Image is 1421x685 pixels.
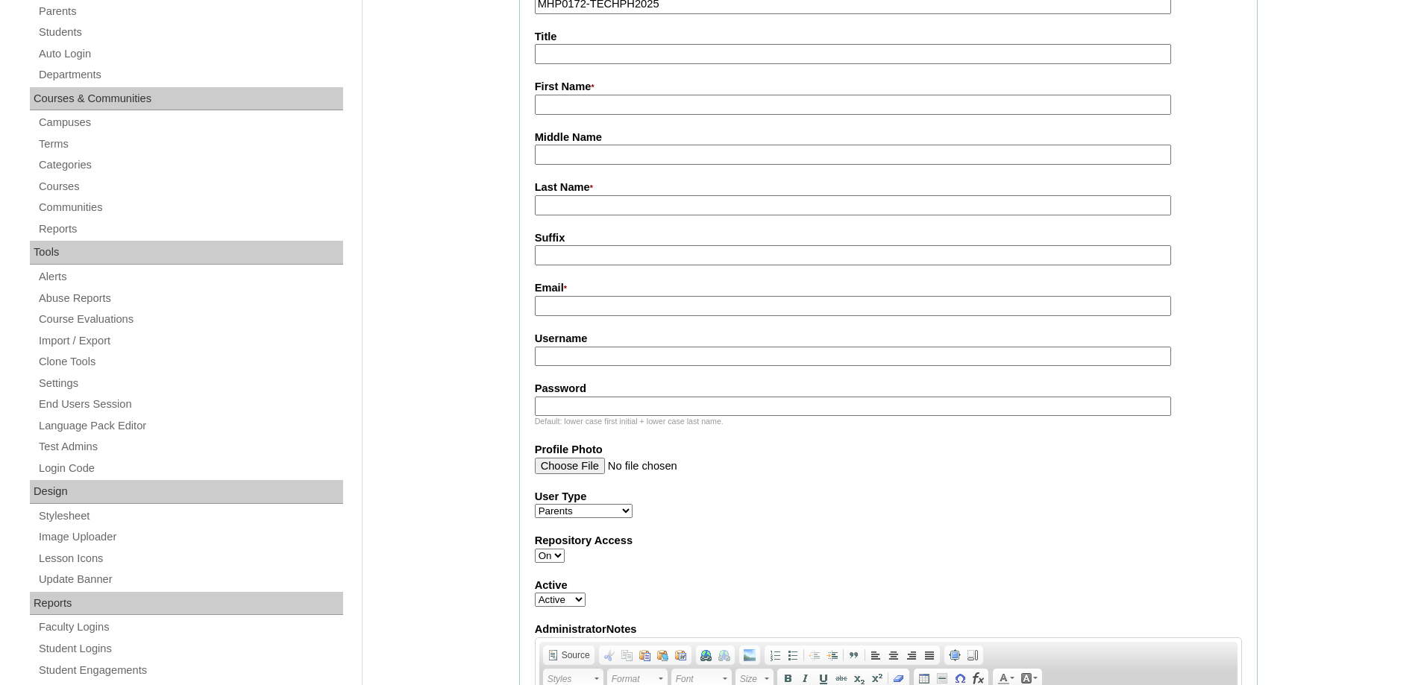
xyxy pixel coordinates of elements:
[37,198,343,217] a: Communities
[867,647,885,663] a: Align Left
[37,395,343,414] a: End Users Session
[37,640,343,658] a: Student Logins
[37,135,343,154] a: Terms
[535,533,1242,549] label: Repository Access
[784,647,802,663] a: Insert/Remove Bulleted List
[37,459,343,478] a: Login Code
[946,647,964,663] a: Maximize
[845,647,863,663] a: Block Quote
[654,647,672,663] a: Paste as plain text
[37,2,343,21] a: Parents
[535,416,1242,427] div: Default: lower case first initial + lower case last name.
[824,647,841,663] a: Increase Indent
[37,417,343,435] a: Language Pack Editor
[37,177,343,196] a: Courses
[37,113,343,132] a: Campuses
[37,661,343,680] a: Student Engagements
[636,647,654,663] a: Paste
[37,438,343,456] a: Test Admins
[715,647,733,663] a: Unlink
[30,87,343,111] div: Courses & Communities
[37,570,343,589] a: Update Banner
[920,647,938,663] a: Justify
[37,507,343,525] a: Stylesheet
[697,647,715,663] a: Link
[545,647,593,663] a: Source
[37,374,343,393] a: Settings
[535,230,1242,246] label: Suffix
[885,647,903,663] a: Center
[535,442,1242,458] label: Profile Photo
[766,647,784,663] a: Insert/Remove Numbered List
[37,618,343,637] a: Faculty Logins
[535,180,1242,196] label: Last Name
[672,647,690,663] a: Paste from Word
[37,353,343,371] a: Clone Tools
[30,592,343,616] div: Reports
[37,289,343,308] a: Abuse Reports
[37,66,343,84] a: Departments
[37,268,343,286] a: Alerts
[37,156,343,174] a: Categories
[600,647,618,663] a: Cut
[535,578,1242,593] label: Active
[535,280,1242,297] label: Email
[37,332,343,350] a: Import / Export
[535,331,1242,347] label: Username
[37,528,343,546] a: Image Uploader
[535,79,1242,95] label: First Name
[30,480,343,504] div: Design
[37,23,343,42] a: Students
[37,310,343,329] a: Course Evaluations
[37,220,343,239] a: Reports
[618,647,636,663] a: Copy
[903,647,920,663] a: Align Right
[30,241,343,265] div: Tools
[964,647,982,663] a: Show Blocks
[741,647,759,663] a: Add Image
[37,45,343,63] a: Auto Login
[559,649,590,661] span: Source
[535,622,1242,637] label: AdministratorNotes
[535,489,1242,505] label: User Type
[535,130,1242,145] label: Middle Name
[535,29,1242,45] label: Title
[535,381,1242,397] label: Password
[806,647,824,663] a: Decrease Indent
[37,549,343,568] a: Lesson Icons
